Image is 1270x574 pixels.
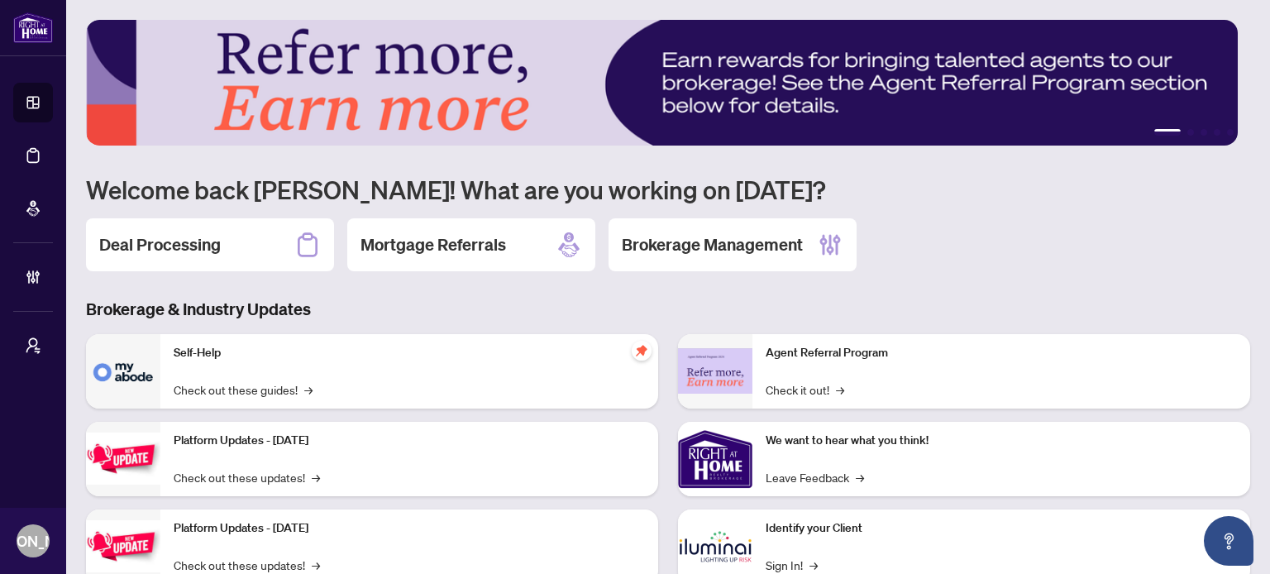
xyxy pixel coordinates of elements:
p: Platform Updates - [DATE] [174,432,645,450]
a: Check out these updates!→ [174,468,320,486]
img: Platform Updates - July 21, 2025 [86,433,160,485]
a: Leave Feedback→ [766,468,864,486]
p: Agent Referral Program [766,344,1237,362]
span: → [312,556,320,574]
img: Self-Help [86,334,160,409]
a: Sign In!→ [766,556,818,574]
p: Self-Help [174,344,645,362]
button: Open asap [1204,516,1253,566]
a: Check out these updates!→ [174,556,320,574]
img: We want to hear what you think! [678,422,752,496]
p: We want to hear what you think! [766,432,1237,450]
p: Identify your Client [766,519,1237,538]
h1: Welcome back [PERSON_NAME]! What are you working on [DATE]? [86,174,1250,205]
span: user-switch [25,337,41,354]
button: 5 [1227,129,1234,136]
img: Agent Referral Program [678,348,752,394]
span: → [304,380,313,399]
img: Platform Updates - July 8, 2025 [86,520,160,572]
span: → [856,468,864,486]
p: Platform Updates - [DATE] [174,519,645,538]
h2: Deal Processing [99,233,221,256]
h2: Brokerage Management [622,233,803,256]
span: → [836,380,844,399]
img: logo [13,12,53,43]
button: 3 [1201,129,1207,136]
img: Slide 0 [86,20,1238,146]
a: Check out these guides!→ [174,380,313,399]
span: → [312,468,320,486]
button: 1 [1154,129,1181,136]
span: → [809,556,818,574]
span: pushpin [632,341,652,361]
button: 4 [1214,129,1220,136]
a: Check it out!→ [766,380,844,399]
h2: Mortgage Referrals [360,233,506,256]
button: 2 [1187,129,1194,136]
h3: Brokerage & Industry Updates [86,298,1250,321]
